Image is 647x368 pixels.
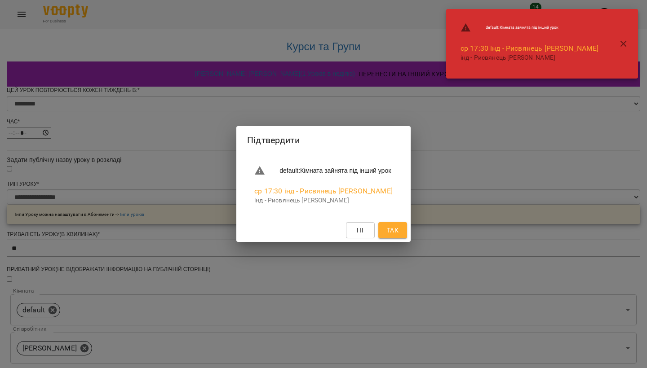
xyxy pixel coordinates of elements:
li: default : Кімната зайнята під інший урок [247,162,400,180]
h2: Підтвердити [247,133,400,147]
span: Ні [357,225,363,236]
span: Так [387,225,399,236]
p: інд - Рисвянець [PERSON_NAME] [254,196,393,205]
button: Так [378,222,407,238]
button: Ні [346,222,375,238]
li: default : Кімната зайнята під інший урок [453,19,606,37]
p: інд - Рисвянець [PERSON_NAME] [461,53,599,62]
a: ср 17:30 інд - Рисвянець [PERSON_NAME] [254,187,393,195]
a: ср 17:30 інд - Рисвянець [PERSON_NAME] [461,44,599,53]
